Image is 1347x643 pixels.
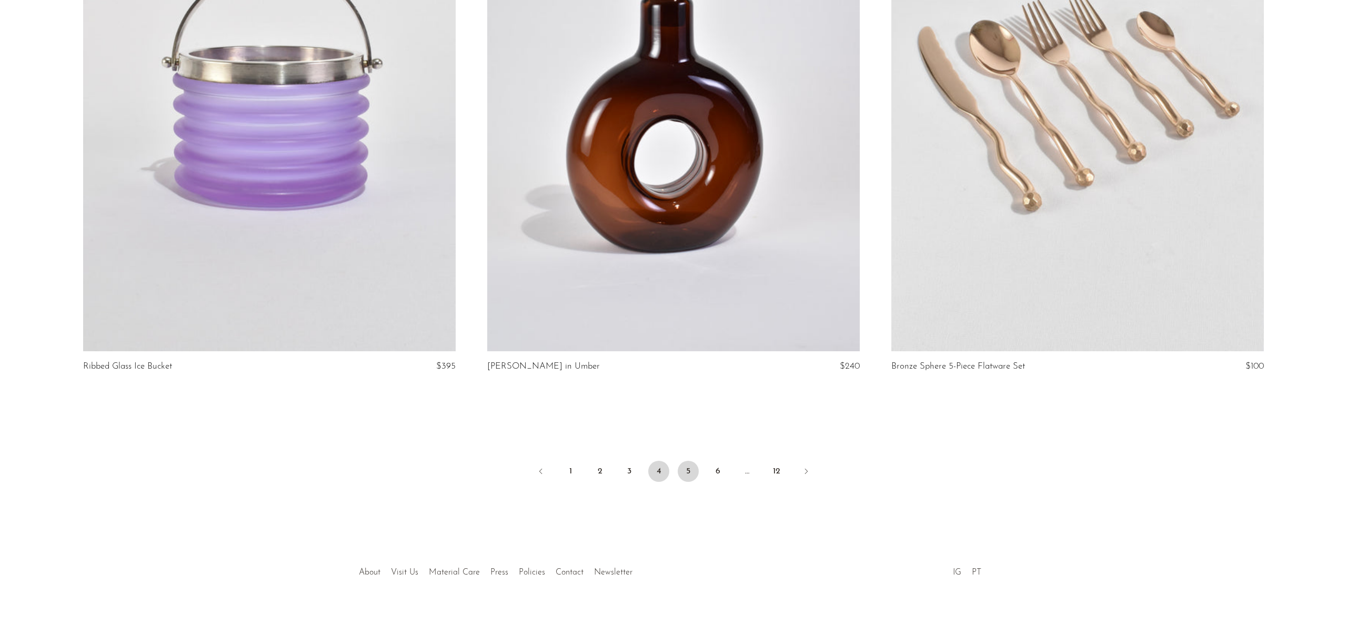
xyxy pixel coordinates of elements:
a: 6 [707,461,728,482]
span: 4 [648,461,669,482]
a: Previous [530,461,551,484]
a: About [359,568,380,577]
span: … [737,461,758,482]
a: Material Care [429,568,480,577]
a: PT [972,568,981,577]
a: Visit Us [391,568,418,577]
a: Bronze Sphere 5-Piece Flatware Set [891,362,1025,371]
ul: Social Medias [948,560,987,580]
a: IG [953,568,961,577]
ul: Quick links [354,560,638,580]
span: $100 [1245,362,1264,371]
a: Policies [519,568,545,577]
span: $240 [840,362,860,371]
a: Ribbed Glass Ice Bucket [83,362,172,371]
a: 3 [619,461,640,482]
a: [PERSON_NAME] in Umber [487,362,600,371]
a: Contact [556,568,584,577]
a: Press [490,568,508,577]
a: 12 [766,461,787,482]
a: 2 [589,461,610,482]
a: 5 [678,461,699,482]
a: Next [796,461,817,484]
span: $395 [436,362,456,371]
a: 1 [560,461,581,482]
